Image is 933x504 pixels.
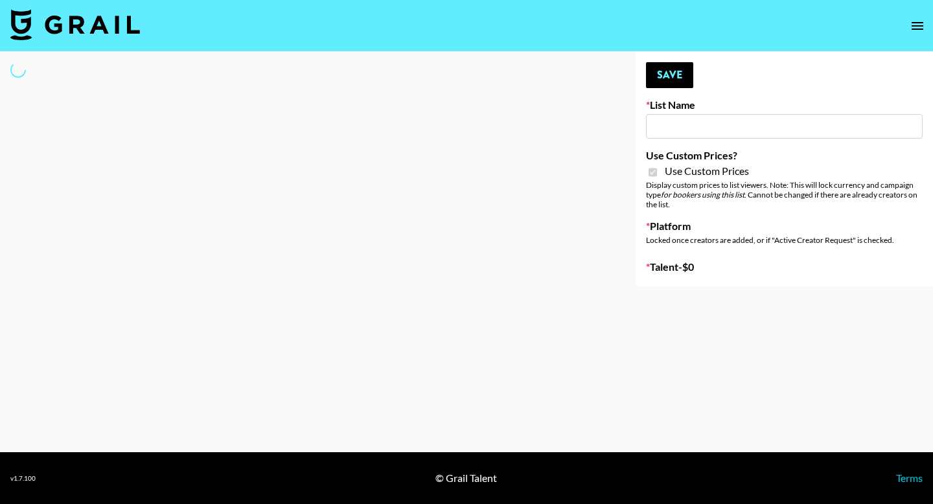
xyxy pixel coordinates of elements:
div: Display custom prices to list viewers. Note: This will lock currency and campaign type . Cannot b... [646,180,923,209]
label: Use Custom Prices? [646,149,923,162]
em: for bookers using this list [661,190,744,200]
button: open drawer [904,13,930,39]
div: © Grail Talent [435,472,497,485]
div: Locked once creators are added, or if "Active Creator Request" is checked. [646,235,923,245]
a: Terms [896,472,923,484]
span: Use Custom Prices [665,165,749,178]
label: Platform [646,220,923,233]
label: Talent - $ 0 [646,260,923,273]
img: Grail Talent [10,9,140,40]
div: v 1.7.100 [10,474,36,483]
button: Save [646,62,693,88]
label: List Name [646,98,923,111]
